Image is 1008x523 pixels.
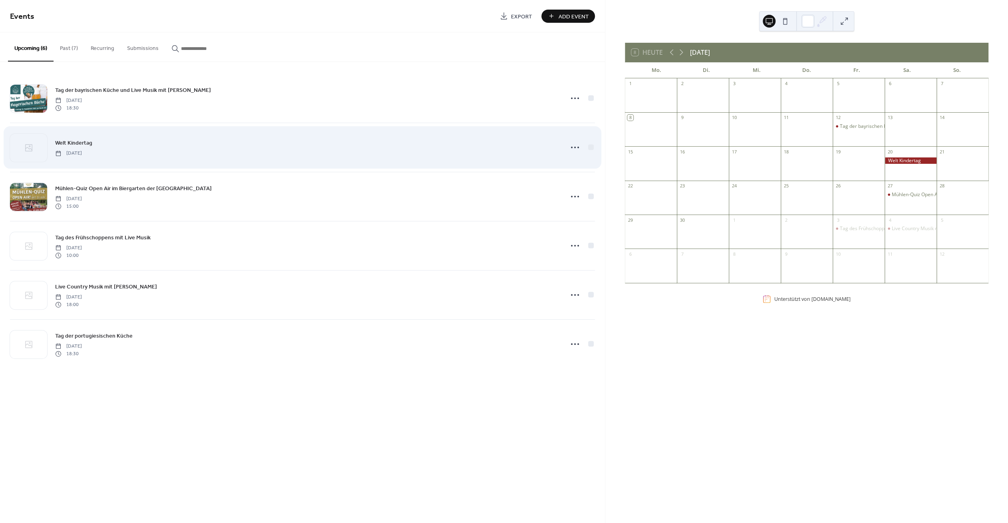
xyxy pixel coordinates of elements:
span: [DATE] [55,245,82,252]
div: 8 [731,251,737,257]
div: 9 [679,115,685,121]
span: 18:30 [55,350,82,357]
div: 13 [887,115,893,121]
div: [DATE] [690,48,710,57]
button: Recurring [84,32,121,61]
span: 15:00 [55,203,82,210]
div: Do. [781,62,831,78]
div: Tag der bayrischen Küche und Live Musik mit [PERSON_NAME] [840,123,978,130]
div: 22 [627,183,633,189]
div: 25 [783,183,789,189]
span: Mühlen-Quiz Open Air im Biergarten der [GEOGRAPHIC_DATA] [55,185,212,193]
div: 23 [679,183,685,189]
div: 12 [939,251,945,257]
button: Submissions [121,32,165,61]
div: 11 [887,251,893,257]
span: Add Event [559,12,589,21]
div: 1 [627,81,633,87]
div: Tag des Frühschoppens mit Live Musik [833,225,885,232]
div: 26 [835,183,841,189]
div: 28 [939,183,945,189]
span: [DATE] [55,150,82,157]
a: Welt Kindertag [55,138,92,147]
button: Upcoming (6) [8,32,54,62]
div: 18 [783,149,789,155]
div: 2 [783,217,789,223]
span: [DATE] [55,195,82,203]
div: 17 [731,149,737,155]
div: 1 [731,217,737,223]
div: Live Country Musik mit [PERSON_NAME] [892,225,981,232]
div: 20 [887,149,893,155]
div: 7 [939,81,945,87]
span: Export [511,12,532,21]
div: 3 [731,81,737,87]
span: Events [10,9,34,24]
div: 19 [835,149,841,155]
div: 10 [835,251,841,257]
span: [DATE] [55,97,82,104]
a: Live Country Musik mit [PERSON_NAME] [55,282,157,291]
span: [DATE] [55,343,82,350]
div: 21 [939,149,945,155]
div: 24 [731,183,737,189]
div: Sa. [882,62,932,78]
span: 10:00 [55,252,82,259]
div: 14 [939,115,945,121]
div: 10 [731,115,737,121]
div: 4 [783,81,789,87]
span: 18:00 [55,301,82,308]
div: 5 [835,81,841,87]
div: Tag der bayrischen Küche und Live Musik mit Volker Stach [833,123,885,130]
div: 30 [679,217,685,223]
span: Tag der portugiesischen Küche [55,332,133,340]
div: Live Country Musik mit Hermann Lammers Meyer [885,225,936,232]
div: 6 [887,81,893,87]
div: Di. [681,62,731,78]
div: 15 [627,149,633,155]
div: 7 [679,251,685,257]
span: Live Country Musik mit [PERSON_NAME] [55,283,157,291]
div: Tag des Frühschoppens mit Live Musik [840,225,925,232]
div: Mühlen-Quiz Open Air im Biergarten der Baccumer Mühle [885,191,936,198]
a: Export [494,10,538,23]
button: Add Event [541,10,595,23]
button: Past (7) [54,32,84,61]
div: 29 [627,217,633,223]
span: [DATE] [55,294,82,301]
span: Tag des Frühschoppens mit Live Musik [55,234,151,242]
div: Mi. [732,62,781,78]
div: So. [932,62,982,78]
span: Welt Kindertag [55,139,92,147]
a: Tag der portugiesischen Küche [55,331,133,340]
span: 18:30 [55,104,82,111]
a: Tag des Frühschoppens mit Live Musik [55,233,151,242]
span: Tag der bayrischen Küche und Live Musik mit [PERSON_NAME] [55,86,211,95]
div: Unterstützt von [774,296,850,302]
div: Mo. [631,62,681,78]
div: 27 [887,183,893,189]
div: 8 [627,115,633,121]
div: 5 [939,217,945,223]
a: Tag der bayrischen Küche und Live Musik mit [PERSON_NAME] [55,86,211,95]
div: Fr. [832,62,882,78]
div: 3 [835,217,841,223]
div: 12 [835,115,841,121]
a: [DOMAIN_NAME] [811,296,850,302]
div: 11 [783,115,789,121]
div: 16 [679,149,685,155]
div: Welt Kindertag [885,157,936,164]
a: Mühlen-Quiz Open Air im Biergarten der [GEOGRAPHIC_DATA] [55,184,212,193]
div: 4 [887,217,893,223]
div: 6 [627,251,633,257]
div: 2 [679,81,685,87]
div: 9 [783,251,789,257]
